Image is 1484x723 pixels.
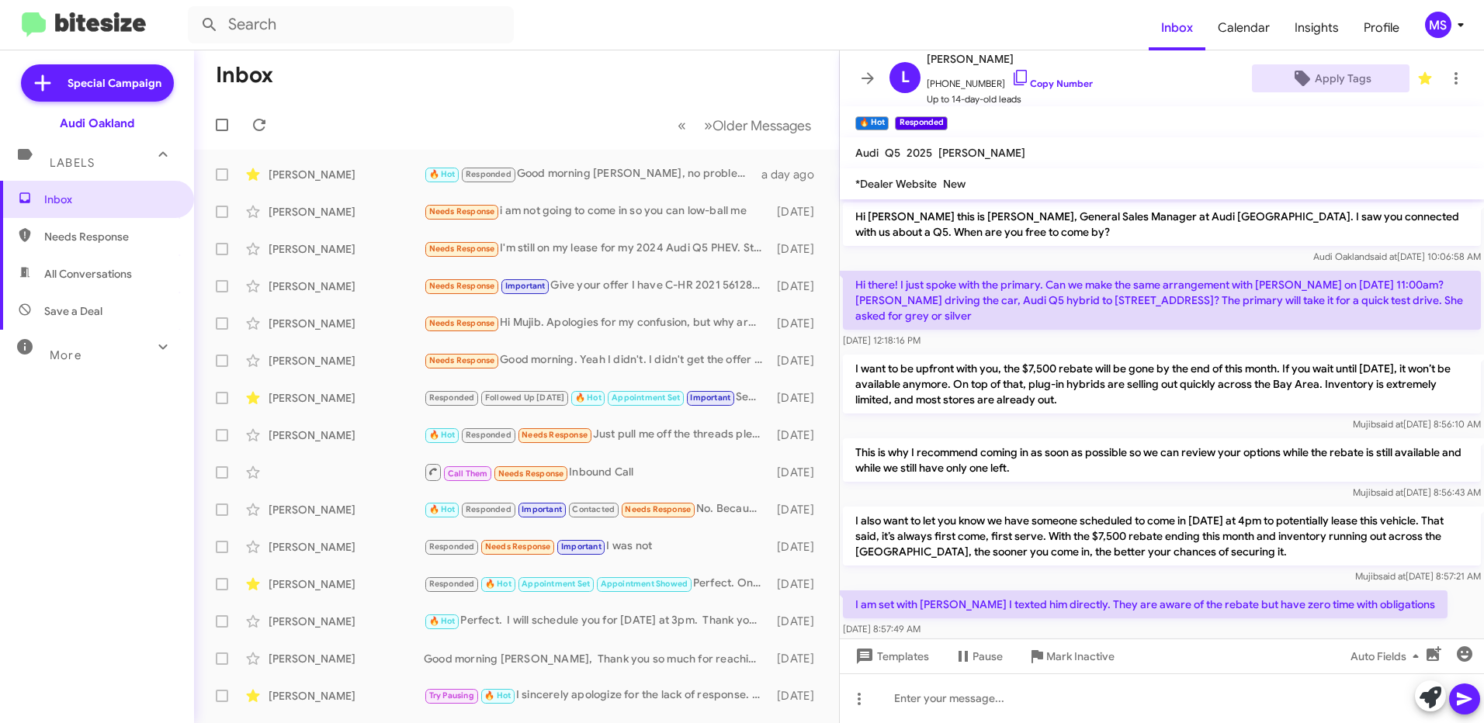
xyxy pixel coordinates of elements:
span: Needs Response [44,229,176,244]
div: See you [DATE] at 10:00am [424,389,770,406]
div: [DATE] [770,576,827,592]
span: Appointment Set [522,579,590,589]
span: Important [561,541,602,552]
div: Perfect. Once you are here. Ask for Mujib. I will make sure you are in great hands. [424,575,770,593]
span: Responded [429,541,475,552]
div: [PERSON_NAME] [269,167,424,182]
div: [DATE] [770,539,827,555]
span: Labels [50,156,95,170]
span: Responded [429,393,475,403]
span: [PHONE_NUMBER] [927,68,1093,92]
div: Just pull me off the threads please. [424,426,770,444]
p: Hi [PERSON_NAME] this is [PERSON_NAME], General Sales Manager at Audi [GEOGRAPHIC_DATA]. I saw yo... [843,202,1481,246]
a: Calendar [1205,5,1282,50]
div: [DATE] [770,502,827,517]
span: Needs Response [429,355,495,365]
a: Profile [1351,5,1412,50]
span: Mark Inactive [1046,642,1115,670]
span: Important [522,504,562,514]
span: said at [1378,570,1406,582]
span: Mujib [DATE] 8:57:21 AM [1355,570,1481,582]
span: Responded [466,430,511,440]
span: Needs Response [485,541,551,552]
div: [PERSON_NAME] [269,241,424,257]
span: 🔥 Hot [429,616,456,626]
span: [DATE] 12:18:16 PM [843,334,921,346]
span: Responded [466,504,511,514]
input: Search [188,6,514,43]
span: Q5 [885,146,900,160]
span: « [678,116,686,135]
div: Inbound Call [424,462,770,482]
span: 🔥 Hot [575,393,602,403]
div: [PERSON_NAME] [269,502,424,517]
span: Up to 14-day-old leads [927,92,1093,107]
div: [DATE] [770,688,827,704]
div: [DATE] [770,353,827,368]
div: [DATE] [770,241,827,257]
span: Appointment Set [612,393,680,403]
span: Needs Response [429,244,495,254]
div: I was not [424,538,770,555]
div: [PERSON_NAME] [269,539,424,555]
span: » [704,116,713,135]
div: [PERSON_NAME] [269,651,424,666]
div: [DATE] [770,465,827,480]
span: said at [1370,251,1397,262]
span: Apply Tags [1315,64,1371,92]
div: [DATE] [770,614,827,629]
small: Responded [895,116,947,130]
p: I am set with [PERSON_NAME] I texted him directly. They are aware of the rebate but have zero tim... [843,590,1448,618]
div: Audi Oakland [60,116,134,131]
span: 2025 [907,146,932,160]
div: [PERSON_NAME] [269,427,424,443]
div: [DATE] [770,427,827,443]
span: Needs Response [429,206,495,216]
span: Inbox [1149,5,1205,50]
span: Responded [466,169,511,179]
span: Save a Deal [44,303,102,319]
div: [DATE] [770,651,827,666]
span: [DATE] 8:57:49 AM [843,623,921,635]
button: Auto Fields [1338,642,1437,670]
div: Good morning [PERSON_NAME], no problem, I’ll let [PERSON_NAME] continue assisting you. Since it’s... [424,165,761,183]
span: Mujib [DATE] 8:56:10 AM [1353,418,1481,430]
span: Appointment Showed [601,579,688,589]
p: Hi there! I just spoke with the primary. Can we make the same arrangement with [PERSON_NAME] on [... [843,271,1481,330]
button: Templates [840,642,941,670]
div: [PERSON_NAME] [269,576,424,592]
span: Needs Response [429,281,495,291]
span: Call Them [448,469,488,479]
p: This is why I recommend coming in as soon as possible so we can review your options while the reb... [843,438,1481,482]
div: [PERSON_NAME] [269,204,424,220]
span: Older Messages [713,117,811,134]
span: Needs Response [498,469,564,479]
h1: Inbox [216,63,273,88]
button: Mark Inactive [1015,642,1127,670]
span: Inbox [44,192,176,207]
button: Pause [941,642,1015,670]
div: [DATE] [770,204,827,220]
span: Needs Response [522,430,588,440]
span: said at [1376,418,1403,430]
p: I also want to let you know we have someone scheduled to come in [DATE] at 4pm to potentially lea... [843,507,1481,566]
button: Apply Tags [1252,64,1409,92]
a: Copy Number [1011,78,1093,89]
span: Responded [429,579,475,589]
p: I want to be upfront with you, the $7,500 rebate will be gone by the end of this month. If you wa... [843,355,1481,413]
div: [DATE] [770,316,827,331]
span: Insights [1282,5,1351,50]
span: Needs Response [625,504,691,514]
nav: Page navigation example [669,109,820,141]
div: I'm still on my lease for my 2024 Audi Q5 PHEV. Still have two more years on the lease [424,240,770,258]
div: a day ago [761,167,827,182]
div: Give your offer I have C-HR 2021 56128 mile one owner with minor damage. [424,277,770,295]
span: Auto Fields [1351,642,1425,670]
span: 🔥 Hot [429,430,456,440]
div: No. Because it doesn't service the needs I outlined above [424,500,770,518]
span: 🔥 Hot [429,169,456,179]
div: Hi Mujib. Apologies for my confusion, but why are you asking? [424,314,770,332]
div: [DATE] [770,278,827,294]
span: Pause [973,642,1003,670]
